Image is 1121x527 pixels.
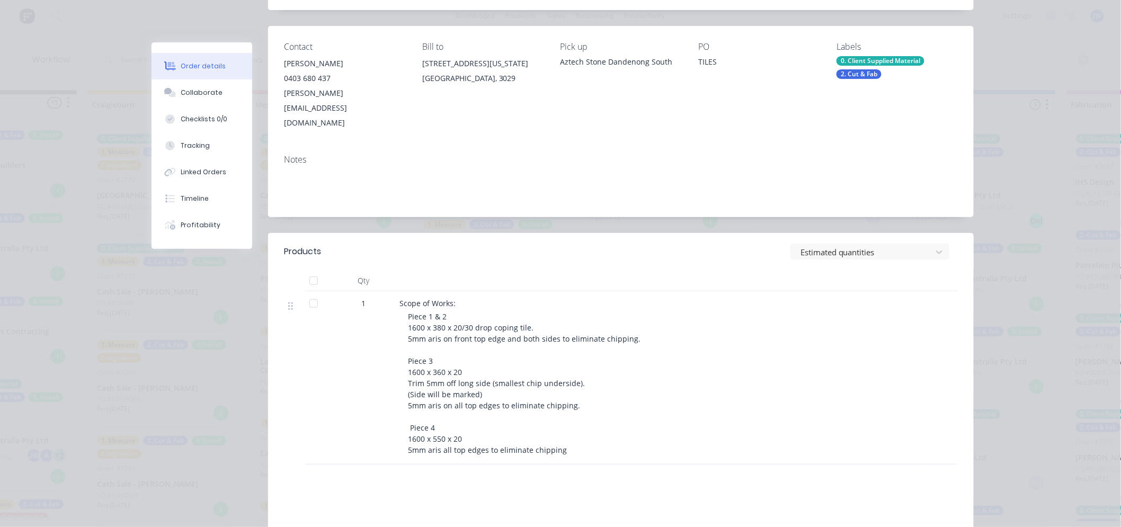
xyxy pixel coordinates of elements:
div: [PERSON_NAME]0403 680 437[PERSON_NAME][EMAIL_ADDRESS][DOMAIN_NAME] [284,56,405,130]
div: Pick up [560,42,682,52]
div: [STREET_ADDRESS][US_STATE][GEOGRAPHIC_DATA], 3029 [422,56,544,90]
div: Products [284,245,321,258]
div: 0. Client Supplied Material [837,56,924,66]
button: Profitability [152,212,252,238]
div: 2. Cut & Fab [837,69,882,79]
button: Timeline [152,185,252,212]
div: PO [698,42,820,52]
div: Labels [837,42,958,52]
div: Collaborate [181,88,223,97]
div: Profitability [181,220,221,230]
div: Qty [332,270,395,291]
button: Checklists 0/0 [152,106,252,132]
div: [PERSON_NAME] [284,56,405,71]
div: Aztech Stone Dandenong South [560,56,682,67]
div: [GEOGRAPHIC_DATA], 3029 [422,71,544,86]
button: Linked Orders [152,159,252,185]
span: Scope of Works: [399,298,456,308]
button: Tracking [152,132,252,159]
div: Contact [284,42,405,52]
div: TILES [698,56,820,71]
span: Piece 1 & 2 1600 x 380 x 20/30 drop coping tile. 5mm aris on front top edge and both sides to eli... [408,311,643,455]
div: 0403 680 437 [284,71,405,86]
div: [PERSON_NAME][EMAIL_ADDRESS][DOMAIN_NAME] [284,86,405,130]
div: Linked Orders [181,167,227,177]
div: Timeline [181,194,209,203]
span: 1 [361,298,366,309]
div: Bill to [422,42,544,52]
div: Tracking [181,141,210,150]
button: Collaborate [152,79,252,106]
div: Order details [181,61,226,71]
div: Notes [284,155,958,165]
div: [STREET_ADDRESS][US_STATE] [422,56,544,71]
div: Checklists 0/0 [181,114,228,124]
button: Order details [152,53,252,79]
